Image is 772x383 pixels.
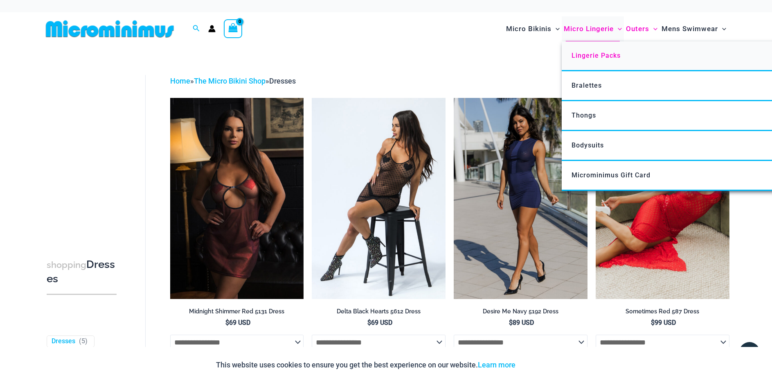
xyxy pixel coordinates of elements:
[170,98,304,299] a: Midnight Shimmer Red 5131 Dress 03v3Midnight Shimmer Red 5131 Dress 05Midnight Shimmer Red 5131 D...
[47,68,120,232] iframe: TrustedSite Certified
[312,308,446,318] a: Delta Black Hearts 5612 Dress
[454,308,587,315] h2: Desire Me Navy 5192 Dress
[596,98,729,299] a: Sometimes Red 587 Dress 10Sometimes Red 587 Dress 09Sometimes Red 587 Dress 09
[170,77,190,85] a: Home
[269,77,296,85] span: Dresses
[170,77,296,85] span: » »
[596,308,729,318] a: Sometimes Red 587 Dress
[312,98,446,299] img: Delta Black Hearts 5612 Dress 05
[506,18,551,39] span: Micro Bikinis
[224,19,243,38] a: View Shopping Cart, empty
[52,337,75,346] a: Dresses
[47,258,117,286] h3: Dresses
[225,319,250,326] bdi: 69 USD
[564,18,614,39] span: Micro Lingerie
[649,18,657,39] span: Menu Toggle
[551,18,560,39] span: Menu Toggle
[659,16,728,41] a: Mens SwimwearMenu ToggleMenu Toggle
[79,337,88,346] span: ( )
[503,15,730,43] nav: Site Navigation
[624,16,659,41] a: OutersMenu ToggleMenu Toggle
[225,319,229,326] span: $
[662,18,718,39] span: Mens Swimwear
[454,98,587,299] img: Desire Me Navy 5192 Dress 11
[509,319,513,326] span: $
[170,98,304,299] img: Midnight Shimmer Red 5131 Dress 03v3
[81,337,85,345] span: 5
[312,98,446,299] a: Delta Black Hearts 5612 Dress 05Delta Black Hearts 5612 Dress 04Delta Black Hearts 5612 Dress 04
[596,308,729,315] h2: Sometimes Red 587 Dress
[193,24,200,34] a: Search icon link
[208,25,216,32] a: Account icon link
[170,308,304,318] a: Midnight Shimmer Red 5131 Dress
[614,18,622,39] span: Menu Toggle
[43,20,177,38] img: MM SHOP LOGO FLAT
[651,319,655,326] span: $
[367,319,392,326] bdi: 69 USD
[504,16,562,41] a: Micro BikinisMenu ToggleMenu Toggle
[572,52,621,59] span: Lingerie Packs
[626,18,649,39] span: Outers
[572,111,596,119] span: Thongs
[47,260,86,270] span: shopping
[522,355,556,375] button: Accept
[651,319,676,326] bdi: 99 USD
[478,360,515,369] a: Learn more
[572,141,604,149] span: Bodysuits
[367,319,371,326] span: $
[572,171,650,179] span: Microminimus Gift Card
[454,308,587,318] a: Desire Me Navy 5192 Dress
[596,98,729,299] img: Sometimes Red 587 Dress 10
[454,98,587,299] a: Desire Me Navy 5192 Dress 11Desire Me Navy 5192 Dress 09Desire Me Navy 5192 Dress 09
[562,16,624,41] a: Micro LingerieMenu ToggleMenu Toggle
[216,359,515,371] p: This website uses cookies to ensure you get the best experience on our website.
[170,308,304,315] h2: Midnight Shimmer Red 5131 Dress
[509,319,534,326] bdi: 89 USD
[718,18,726,39] span: Menu Toggle
[312,308,446,315] h2: Delta Black Hearts 5612 Dress
[572,82,602,89] span: Bralettes
[194,77,266,85] a: The Micro Bikini Shop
